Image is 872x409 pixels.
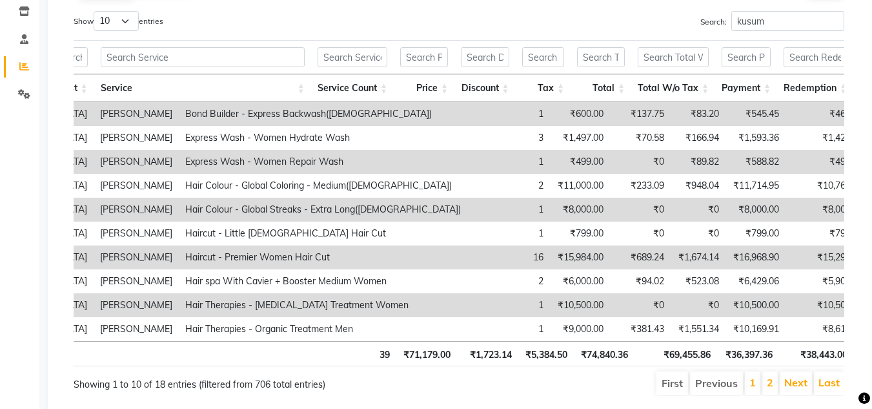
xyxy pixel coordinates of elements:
[74,370,383,392] div: Showing 1 to 10 of 18 entries (filtered from 706 total entries)
[94,126,179,150] td: [PERSON_NAME]
[671,174,725,198] td: ₹948.04
[550,222,610,246] td: ₹799.00
[786,150,869,174] td: ₹499.00
[101,47,305,67] input: Search Service
[467,102,550,126] td: 1
[550,150,610,174] td: ₹499.00
[786,126,869,150] td: ₹1,426.42
[94,222,179,246] td: [PERSON_NAME]
[779,341,855,366] th: ₹38,443.00
[179,317,467,341] td: Hair Therapies - Organic Treatment Men
[610,269,671,293] td: ₹94.02
[610,174,671,198] td: ₹233.09
[94,198,179,222] td: [PERSON_NAME]
[179,126,467,150] td: Express Wash - Women Hydrate Wash
[179,269,467,293] td: Hair spa With Cavier + Booster Medium Women
[700,11,844,31] label: Search:
[610,222,671,246] td: ₹0
[94,102,179,126] td: [PERSON_NAME]
[179,293,467,317] td: Hair Therapies - [MEDICAL_DATA] Treatment Women
[454,74,516,102] th: Discount: activate to sort column ascending
[94,74,311,102] th: Service: activate to sort column ascending
[179,246,467,269] td: Haircut - Premier Women Hair Cut
[725,317,786,341] td: ₹10,169.91
[550,102,610,126] td: ₹600.00
[394,74,454,102] th: Price: activate to sort column ascending
[550,269,610,293] td: ₹6,000.00
[725,150,786,174] td: ₹588.82
[717,341,778,366] th: ₹36,397.36
[467,269,550,293] td: 2
[179,198,467,222] td: Hair Colour - Global Streaks - Extra Long([DEMOGRAPHIC_DATA])
[610,198,671,222] td: ₹0
[767,376,773,389] a: 2
[467,150,550,174] td: 1
[631,74,715,102] th: Total W/o Tax: activate to sort column ascending
[74,11,163,31] label: Show entries
[577,47,625,67] input: Search Total
[467,317,550,341] td: 1
[634,341,717,366] th: ₹69,455.86
[722,47,771,67] input: Search Payment
[94,150,179,174] td: [PERSON_NAME]
[715,74,777,102] th: Payment: activate to sort column ascending
[731,11,844,31] input: Search:
[467,293,550,317] td: 1
[671,150,725,174] td: ₹89.82
[179,222,467,246] td: Haircut - Little [DEMOGRAPHIC_DATA] Hair Cut
[467,198,550,222] td: 1
[725,293,786,317] td: ₹10,500.00
[725,174,786,198] td: ₹11,714.95
[786,269,869,293] td: ₹5,905.98
[610,150,671,174] td: ₹0
[786,174,869,198] td: ₹10,766.91
[725,126,786,150] td: ₹1,593.36
[516,74,571,102] th: Tax: activate to sort column ascending
[610,246,671,269] td: ₹689.24
[671,317,725,341] td: ₹1,551.34
[94,246,179,269] td: [PERSON_NAME]
[725,198,786,222] td: ₹8,000.00
[467,246,550,269] td: 16
[671,198,725,222] td: ₹0
[550,126,610,150] td: ₹1,497.00
[786,102,869,126] td: ₹462.25
[550,246,610,269] td: ₹15,984.00
[610,126,671,150] td: ₹70.58
[94,293,179,317] td: [PERSON_NAME]
[94,269,179,293] td: [PERSON_NAME]
[786,317,869,341] td: ₹8,618.57
[179,102,467,126] td: Bond Builder - Express Backwash([DEMOGRAPHIC_DATA])
[571,74,631,102] th: Total: activate to sort column ascending
[671,222,725,246] td: ₹0
[638,47,709,67] input: Search Total W/o Tax
[610,317,671,341] td: ₹381.43
[461,47,509,67] input: Search Discount
[457,341,518,366] th: ₹1,723.14
[610,293,671,317] td: ₹0
[94,174,179,198] td: [PERSON_NAME]
[725,269,786,293] td: ₹6,429.06
[94,11,139,31] select: Showentries
[786,222,869,246] td: ₹799.00
[786,198,869,222] td: ₹8,000.00
[725,222,786,246] td: ₹799.00
[179,174,467,198] td: Hair Colour - Global Coloring - Medium([DEMOGRAPHIC_DATA])
[671,126,725,150] td: ₹166.94
[311,74,394,102] th: Service Count: activate to sort column ascending
[671,293,725,317] td: ₹0
[550,293,610,317] td: ₹10,500.00
[550,198,610,222] td: ₹8,000.00
[318,47,387,67] input: Search Service Count
[550,317,610,341] td: ₹9,000.00
[749,376,756,389] a: 1
[518,341,574,366] th: ₹5,384.50
[574,341,634,366] th: ₹74,840.36
[94,317,179,341] td: [PERSON_NAME]
[467,174,550,198] td: 2
[671,246,725,269] td: ₹1,674.14
[786,246,869,269] td: ₹15,294.76
[467,126,550,150] td: 3
[784,376,807,389] a: Next
[314,341,396,366] th: 39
